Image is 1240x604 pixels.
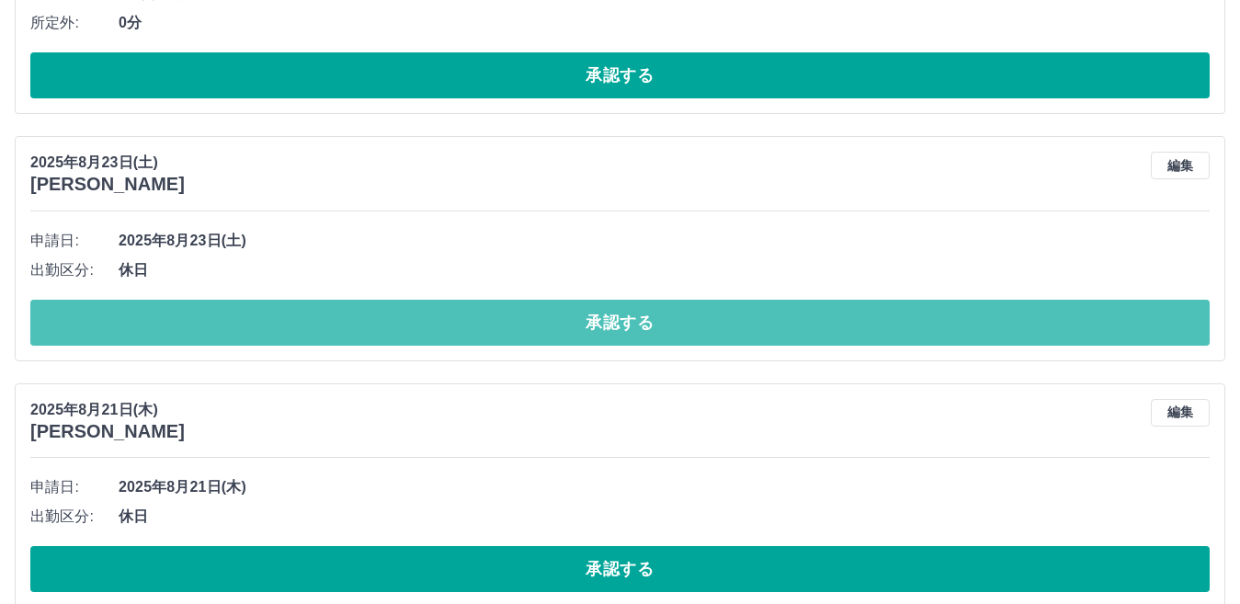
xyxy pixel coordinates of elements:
[30,546,1210,592] button: 承認する
[30,300,1210,346] button: 承認する
[30,52,1210,98] button: 承認する
[30,506,119,528] span: 出勤区分:
[119,259,1210,281] span: 休日
[30,174,185,195] h3: [PERSON_NAME]
[119,12,1210,34] span: 0分
[30,399,185,421] p: 2025年8月21日(木)
[30,230,119,252] span: 申請日:
[30,476,119,498] span: 申請日:
[30,12,119,34] span: 所定外:
[30,152,185,174] p: 2025年8月23日(土)
[119,476,1210,498] span: 2025年8月21日(木)
[30,259,119,281] span: 出勤区分:
[1151,399,1210,427] button: 編集
[30,421,185,442] h3: [PERSON_NAME]
[119,506,1210,528] span: 休日
[119,230,1210,252] span: 2025年8月23日(土)
[1151,152,1210,179] button: 編集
